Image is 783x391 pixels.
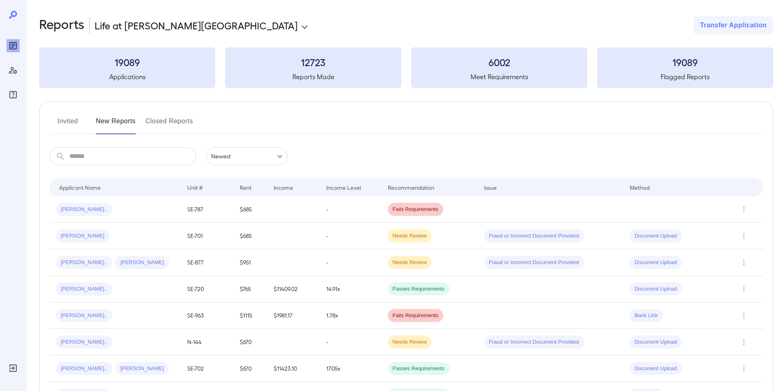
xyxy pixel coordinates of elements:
[56,206,112,213] span: [PERSON_NAME]..
[181,223,233,249] td: SE-701
[56,232,109,240] span: [PERSON_NAME]
[225,56,401,69] h3: 12723
[694,16,773,34] button: Transfer Application
[630,232,682,240] span: Document Upload
[326,182,361,192] div: Income Level
[320,329,381,355] td: -
[233,329,267,355] td: $670
[59,182,101,192] div: Applicant Name
[233,276,267,302] td: $765
[320,302,381,329] td: 1.78x
[320,276,381,302] td: 14.91x
[411,56,587,69] h3: 6002
[597,56,773,69] h3: 19089
[388,232,432,240] span: Needs Review
[597,72,773,82] h5: Flagged Reports
[95,19,298,32] p: Life at [PERSON_NAME][GEOGRAPHIC_DATA]
[146,115,193,134] button: Closed Reports
[267,302,320,329] td: $1981.17
[181,276,233,302] td: SE-720
[56,312,112,320] span: [PERSON_NAME]..
[181,196,233,223] td: SE-787
[737,282,750,295] button: Row Actions
[484,232,584,240] span: Fraud or Incorrect Document Provided
[56,365,112,373] span: [PERSON_NAME]..
[115,259,169,267] span: [PERSON_NAME]
[39,16,84,34] h2: Reports
[240,182,253,192] div: Rent
[630,312,663,320] span: Bank Link
[115,365,169,373] span: [PERSON_NAME]
[39,56,215,69] h3: 19089
[187,182,203,192] div: Unit #
[181,329,233,355] td: N-144
[233,196,267,223] td: $685
[233,355,267,382] td: $670
[737,362,750,375] button: Row Actions
[320,223,381,249] td: -
[388,312,443,320] span: Fails Requirements
[737,256,750,269] button: Row Actions
[233,249,267,276] td: $951
[267,355,320,382] td: $11423.10
[388,182,434,192] div: Recommendation
[388,338,432,346] span: Needs Review
[274,182,293,192] div: Income
[737,229,750,242] button: Row Actions
[320,196,381,223] td: -
[411,72,587,82] h5: Meet Requirements
[630,182,650,192] div: Method
[388,259,432,267] span: Needs Review
[737,335,750,349] button: Row Actions
[484,338,584,346] span: Fraud or Incorrect Document Provided
[233,302,267,329] td: $1115
[320,249,381,276] td: -
[267,276,320,302] td: $11409.02
[388,206,443,213] span: Fails Requirements
[56,259,112,267] span: [PERSON_NAME]..
[225,72,401,82] h5: Reports Made
[484,182,497,192] div: Issue
[7,362,20,375] div: Log Out
[7,64,20,77] div: Manage Users
[737,309,750,322] button: Row Actions
[39,47,773,88] summary: 19089Applications12723Reports Made6002Meet Requirements19089Flagged Reports
[96,115,136,134] button: New Reports
[206,147,288,165] div: Newest
[56,338,112,346] span: [PERSON_NAME]..
[630,285,682,293] span: Document Upload
[630,338,682,346] span: Document Upload
[388,365,449,373] span: Passes Requirements
[630,365,682,373] span: Document Upload
[181,302,233,329] td: SE-963
[181,249,233,276] td: SE-877
[630,259,682,267] span: Document Upload
[737,203,750,216] button: Row Actions
[388,285,449,293] span: Passes Requirements
[56,285,112,293] span: [PERSON_NAME]..
[7,39,20,52] div: Reports
[233,223,267,249] td: $685
[49,115,86,134] button: Invited
[181,355,233,382] td: SE-702
[39,72,215,82] h5: Applications
[7,88,20,101] div: FAQ
[320,355,381,382] td: 17.05x
[484,259,584,267] span: Fraud or Incorrect Document Provided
